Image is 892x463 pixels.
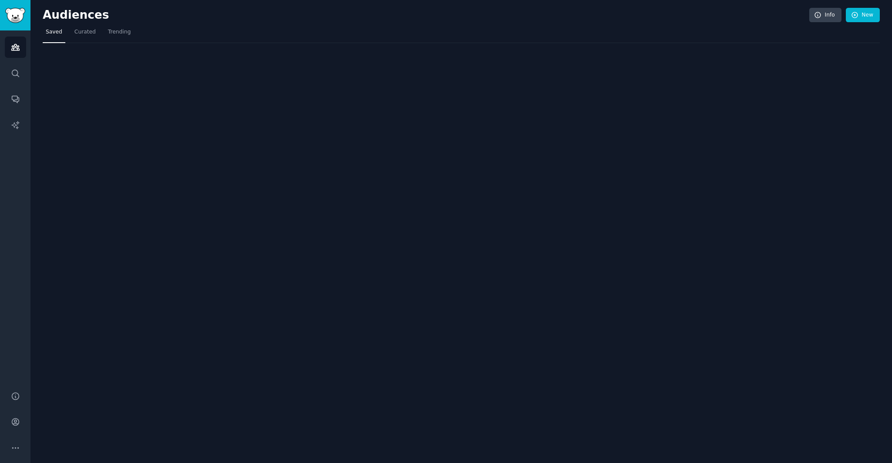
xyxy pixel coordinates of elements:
span: Saved [46,28,62,36]
img: GummySearch logo [5,8,25,23]
a: Trending [105,25,134,43]
h2: Audiences [43,8,809,22]
span: Trending [108,28,131,36]
a: Curated [71,25,99,43]
a: New [846,8,880,23]
span: Curated [74,28,96,36]
a: Info [809,8,841,23]
a: Saved [43,25,65,43]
